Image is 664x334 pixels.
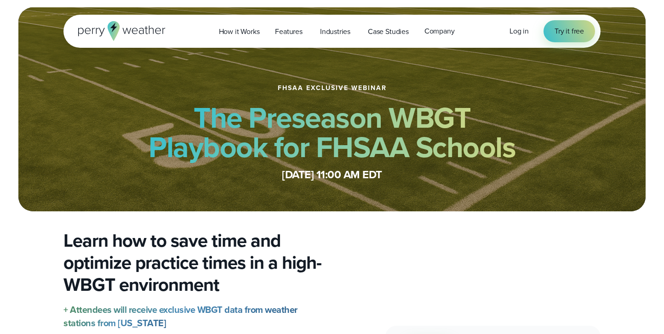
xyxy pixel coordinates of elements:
span: How it Works [219,26,260,37]
h3: Learn how to save time and optimize practice times in a high-WBGT environment [63,230,325,296]
span: Log in [509,26,529,36]
span: Features [275,26,303,37]
a: How it Works [211,22,268,41]
span: Try it free [555,26,584,37]
strong: [DATE] 11:00 AM EDT [282,166,382,183]
h1: FHSAA Exclusive Webinar [278,85,387,92]
span: Case Studies [368,26,409,37]
span: Company [424,26,455,37]
a: Case Studies [360,22,417,41]
a: Log in [509,26,529,37]
strong: + Attendees will receive exclusive WBGT data from weather stations from [US_STATE] [63,303,298,330]
a: Try it free [544,20,595,42]
strong: The Preseason WBGT Playbook for FHSAA Schools [149,96,515,169]
span: Industries [320,26,350,37]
